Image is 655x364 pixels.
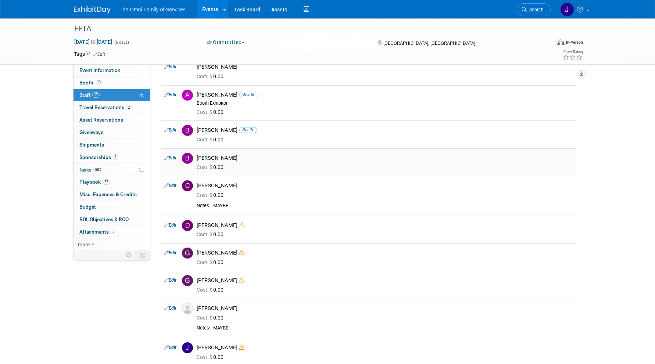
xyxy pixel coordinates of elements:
span: Onsite [239,127,257,133]
span: The Omni Family of Services [119,7,186,12]
span: Budget [79,204,96,210]
a: Edit [164,183,176,188]
span: 0.00 [197,137,226,143]
a: Edit [164,306,176,311]
span: 5 [111,229,116,234]
i: Double-book Warning! [239,345,244,350]
img: G.jpg [182,275,193,286]
span: Event Information [79,67,121,73]
span: Cost: $ [197,259,213,265]
span: 17 [92,92,100,98]
i: Double-book Warning! [239,222,244,228]
span: Giveaways [79,129,103,135]
div: Notes: [197,203,210,209]
td: Tags [74,50,105,58]
div: MAYBE [213,325,573,331]
a: Asset Reservations [74,114,150,126]
img: G.jpg [182,248,193,259]
img: J.jpg [182,342,193,353]
div: [PERSON_NAME] [197,222,573,229]
td: Personalize Event Tab Strip [122,251,135,260]
span: Tasks [79,167,103,173]
a: Search [517,3,551,16]
div: [PERSON_NAME] [197,249,573,256]
span: Attachments [79,229,116,235]
a: Edit [164,250,176,255]
span: [DATE] [DATE] [74,39,112,45]
span: Cost: $ [197,109,213,115]
a: more [74,238,150,251]
span: Potential Scheduling Conflict -- at least one attendee is tagged in another overlapping event. [139,92,144,99]
span: Cost: $ [197,231,213,237]
div: MAYBE [213,203,573,209]
a: ROI, Objectives & ROO [74,213,150,226]
a: Budget [74,201,150,213]
a: Tasks88% [74,164,150,176]
img: Format-Inperson.png [557,39,565,45]
div: Booth Exhibitor [197,100,573,106]
span: Asset Reservations [79,117,123,123]
span: [GEOGRAPHIC_DATA], [GEOGRAPHIC_DATA] [383,40,475,46]
span: Playbook [79,179,110,185]
button: Committed [204,39,248,46]
div: [PERSON_NAME] [197,344,573,351]
span: more [78,241,90,247]
span: to [90,39,97,45]
a: Playbook52 [74,176,150,188]
span: Cost: $ [197,73,213,79]
span: Cost: $ [197,137,213,143]
a: Edit [164,64,176,69]
span: 0.00 [197,73,226,79]
a: Edit [93,52,105,57]
div: [PERSON_NAME] [197,127,573,134]
img: Associate-Profile-5.png [182,303,193,314]
a: Edit [164,223,176,228]
a: Booth [74,77,150,89]
i: Double-book Warning! [239,277,244,283]
div: Notes: [197,325,210,331]
i: Double-book Warning! [239,250,244,255]
span: Sponsorships [79,154,118,160]
a: Travel Reservations2 [74,101,150,113]
img: A.jpg [182,90,193,101]
img: Jennifer Wigal [560,3,574,17]
div: [PERSON_NAME] [197,182,573,189]
div: FFTA [72,22,540,35]
a: Giveaways [74,126,150,138]
a: Misc. Expenses & Credits [74,188,150,201]
span: 0.00 [197,164,226,170]
img: D.jpg [182,220,193,231]
span: 1 [113,154,118,160]
img: C.jpg [182,180,193,191]
div: [PERSON_NAME] [197,155,573,162]
a: Edit [164,345,176,350]
span: Cost: $ [197,287,213,293]
a: Edit [164,155,176,161]
span: Misc. Expenses & Credits [79,191,137,197]
a: Sponsorships1 [74,151,150,163]
div: [PERSON_NAME] [197,305,573,312]
span: 2 [126,105,132,110]
span: 0.00 [197,231,226,237]
span: 0.00 [197,354,226,360]
span: Staff [79,92,100,98]
span: Search [527,7,544,12]
div: [PERSON_NAME] [197,277,573,284]
div: Event Rating [563,50,583,54]
a: Event Information [74,64,150,76]
span: Booth not reserved yet [95,80,102,85]
span: Cost: $ [197,164,213,170]
span: Booth [79,80,102,86]
span: 0.00 [197,259,226,265]
span: Onsite [239,92,257,97]
img: B.jpg [182,153,193,164]
div: [PERSON_NAME] [197,64,573,71]
a: Staff17 [74,89,150,101]
img: ExhibitDay [74,6,111,14]
div: Event Format [507,38,583,49]
td: Toggle Event Tabs [135,251,150,260]
span: 52 [103,179,110,185]
span: ROI, Objectives & ROO [79,216,129,222]
a: Edit [164,278,176,283]
span: Cost: $ [197,192,213,198]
